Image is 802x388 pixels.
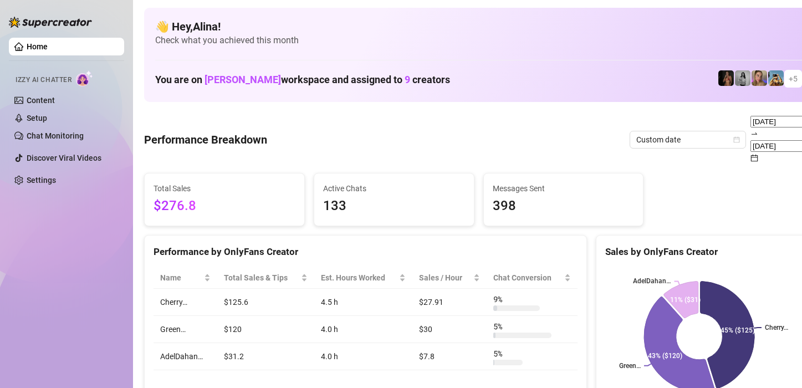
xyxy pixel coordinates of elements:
span: Total Sales & Tips [224,272,299,284]
span: 5 % [493,348,511,360]
td: 4.5 h [314,289,412,316]
img: the_bohema [718,70,734,86]
td: Cherry… [154,289,217,316]
img: Babydanix [768,70,784,86]
span: 133 [323,196,465,217]
span: Name [160,272,202,284]
img: A [735,70,750,86]
td: AdelDahan… [154,343,217,370]
span: Sales / Hour [419,272,471,284]
img: logo-BBDzfeDw.svg [9,17,92,28]
th: Chat Conversion [487,267,578,289]
span: calendar [733,136,740,143]
a: Chat Monitoring [27,131,84,140]
span: Custom date [636,131,739,148]
span: Izzy AI Chatter [16,75,71,85]
td: 4.0 h [314,316,412,343]
td: $7.8 [412,343,487,370]
span: $276.8 [154,196,295,217]
span: 9 % [493,293,511,305]
span: Check what you achieved this month [155,34,802,47]
img: AI Chatter [76,70,93,86]
text: Green… [619,362,641,370]
a: Discover Viral Videos [27,154,101,162]
a: Settings [27,176,56,185]
span: 5 % [493,320,511,333]
span: Messages Sent [493,182,635,195]
a: Home [27,42,48,51]
td: 4.0 h [314,343,412,370]
span: 398 [493,196,635,217]
span: + 5 [789,73,798,85]
h1: You are on workspace and assigned to creators [155,74,450,86]
span: calendar [750,154,758,162]
td: $30 [412,316,487,343]
span: to [750,129,758,138]
h4: Performance Breakdown [144,132,267,147]
span: swap-right [750,130,758,137]
th: Name [154,267,217,289]
h4: 👋 Hey, Alina ! [155,19,802,34]
span: Total Sales [154,182,295,195]
td: $31.2 [217,343,315,370]
td: Green… [154,316,217,343]
text: Cherry… [765,324,788,331]
a: Content [27,96,55,105]
th: Total Sales & Tips [217,267,315,289]
div: Performance by OnlyFans Creator [154,244,578,259]
td: $120 [217,316,315,343]
td: $125.6 [217,289,315,316]
div: Est. Hours Worked [321,272,397,284]
td: $27.91 [412,289,487,316]
img: Cherry [752,70,767,86]
span: 9 [405,74,410,85]
span: [PERSON_NAME] [205,74,281,85]
span: Chat Conversion [493,272,562,284]
th: Sales / Hour [412,267,487,289]
span: Active Chats [323,182,465,195]
text: AdelDahan… [634,278,671,285]
a: Setup [27,114,47,122]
